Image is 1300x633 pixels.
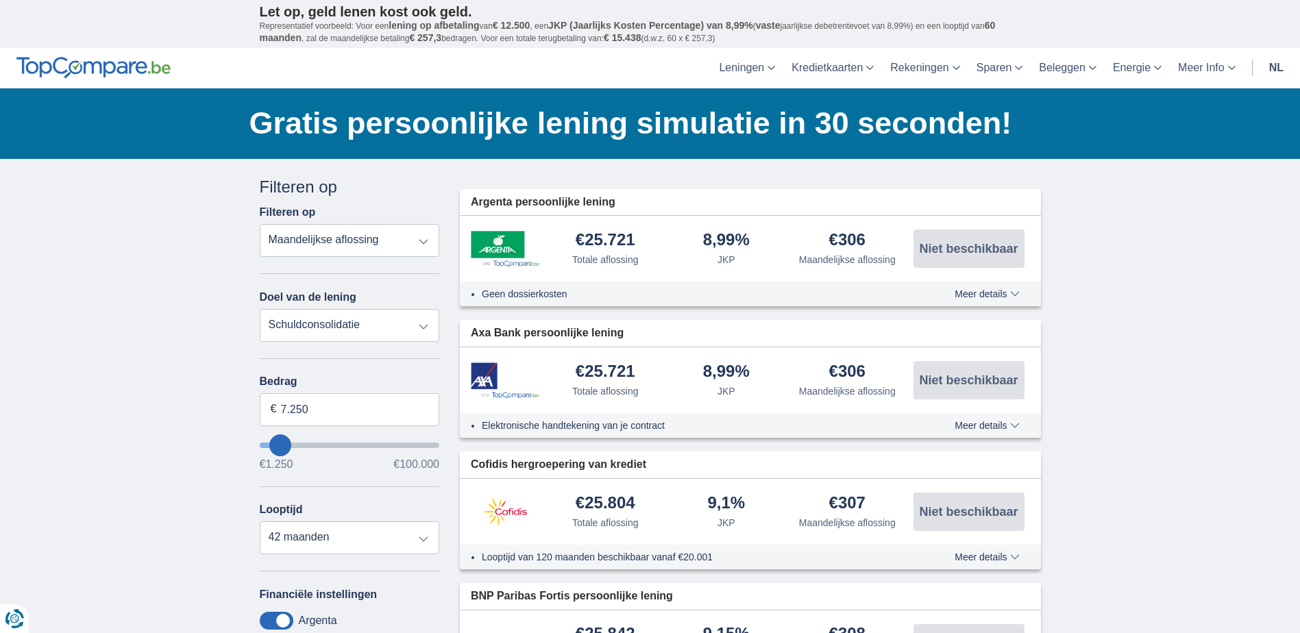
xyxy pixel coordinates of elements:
div: Maandelijkse aflossing [799,253,896,266]
a: Leningen [711,48,783,88]
div: €25.721 [576,232,635,250]
div: Maandelijkse aflossing [799,516,896,530]
span: Niet beschikbaar [919,374,1018,386]
li: Geen dossierkosten [482,287,905,301]
span: Axa Bank persoonlijke lening [471,325,624,341]
span: Meer details [955,552,1019,562]
label: Argenta [299,615,337,627]
div: Totale aflossing [572,384,639,398]
span: € [271,401,277,417]
a: Meer Info [1170,48,1244,88]
div: 8,99% [703,363,750,382]
label: Looptijd [260,504,303,516]
span: lening op afbetaling [389,20,479,31]
div: €306 [829,363,866,382]
label: Financiële instellingen [260,588,378,601]
span: € 15.438 [604,32,641,43]
div: 9,1% [707,495,745,513]
li: Elektronische handtekening van je contract [482,419,905,432]
label: Doel van de lening [260,291,356,303]
a: Sparen [968,48,1031,88]
button: Meer details [944,288,1029,299]
p: Representatief voorbeeld: Voor een van , een ( jaarlijkse debetrentevoet van 8,99%) en een loopti... [260,20,1041,45]
span: BNP Paribas Fortis persoonlijke lening [471,588,673,604]
span: Meer details [955,289,1019,299]
div: Totale aflossing [572,516,639,530]
li: Looptijd van 120 maanden beschikbaar vanaf €20.001 [482,550,905,564]
button: Meer details [944,551,1029,562]
p: Let op, geld lenen kost ook geld. [260,3,1041,20]
button: Niet beschikbaar [913,361,1025,399]
label: Bedrag [260,375,440,388]
span: Meer details [955,421,1019,430]
div: €25.804 [576,495,635,513]
button: Niet beschikbaar [913,493,1025,531]
span: 60 maanden [260,20,996,43]
div: JKP [718,253,735,266]
div: Totale aflossing [572,253,639,266]
div: Maandelijkse aflossing [799,384,896,398]
img: product.pl.alt Cofidis [471,495,539,529]
input: wantToBorrow [260,443,440,448]
div: €25.721 [576,363,635,382]
button: Meer details [944,420,1029,431]
img: TopCompare [16,57,171,79]
span: Niet beschikbaar [919,506,1018,518]
span: € 257,3 [409,32,441,43]
div: Filteren op [260,175,440,199]
div: 8,99% [703,232,750,250]
img: product.pl.alt Argenta [471,231,539,266]
span: Argenta persoonlijke lening [471,195,615,210]
img: product.pl.alt Axa Bank [471,362,539,399]
h1: Gratis persoonlijke lening simulatie in 30 seconden! [249,102,1041,145]
span: Niet beschikbaar [919,243,1018,255]
div: JKP [718,516,735,530]
span: €100.000 [393,459,439,470]
span: vaste [756,20,781,31]
a: Beleggen [1031,48,1105,88]
div: JKP [718,384,735,398]
a: Rekeningen [882,48,968,88]
span: €1.250 [260,459,293,470]
label: Filteren op [260,206,316,219]
span: Cofidis hergroepering van krediet [471,457,646,473]
div: €306 [829,232,866,250]
a: nl [1261,48,1292,88]
a: Kredietkaarten [783,48,882,88]
span: JKP (Jaarlijks Kosten Percentage) van 8,99% [548,20,753,31]
span: € 12.500 [493,20,530,31]
button: Niet beschikbaar [913,229,1025,268]
div: €307 [829,495,866,513]
a: Energie [1105,48,1170,88]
